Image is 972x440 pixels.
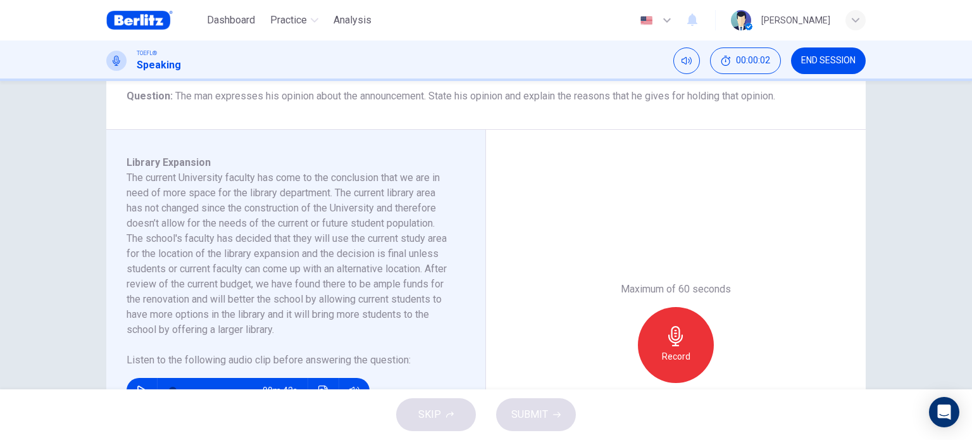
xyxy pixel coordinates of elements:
span: END SESSION [801,56,856,66]
span: Dashboard [207,13,255,28]
div: [PERSON_NAME] [761,13,830,28]
div: Mute [673,47,700,74]
span: Analysis [333,13,371,28]
button: Click to see the audio transcription [313,378,333,403]
div: Open Intercom Messenger [929,397,959,427]
span: Practice [270,13,307,28]
h6: Question : [127,89,845,104]
button: 00:00:02 [710,47,781,74]
button: Practice [265,9,323,32]
span: Library Expansion [127,156,211,168]
button: Analysis [328,9,377,32]
button: END SESSION [791,47,866,74]
button: Dashboard [202,9,260,32]
span: 00:00:02 [736,56,770,66]
span: 00m 43s [263,378,308,403]
div: Hide [710,47,781,74]
h6: The current University faculty has come to the conclusion that we are in need of more space for t... [127,170,450,337]
h1: Speaking [137,58,181,73]
h6: Maximum of 60 seconds [621,282,731,297]
span: The man expresses his opinion about the announcement. State his opinion and explain the reasons t... [175,90,775,102]
img: en [639,16,654,25]
img: Profile picture [731,10,751,30]
span: TOEFL® [137,49,157,58]
button: Record [638,307,714,383]
img: Berlitz Brasil logo [106,8,173,33]
a: Berlitz Brasil logo [106,8,202,33]
h6: Record [662,349,690,364]
h6: Listen to the following audio clip before answering the question : [127,353,450,368]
